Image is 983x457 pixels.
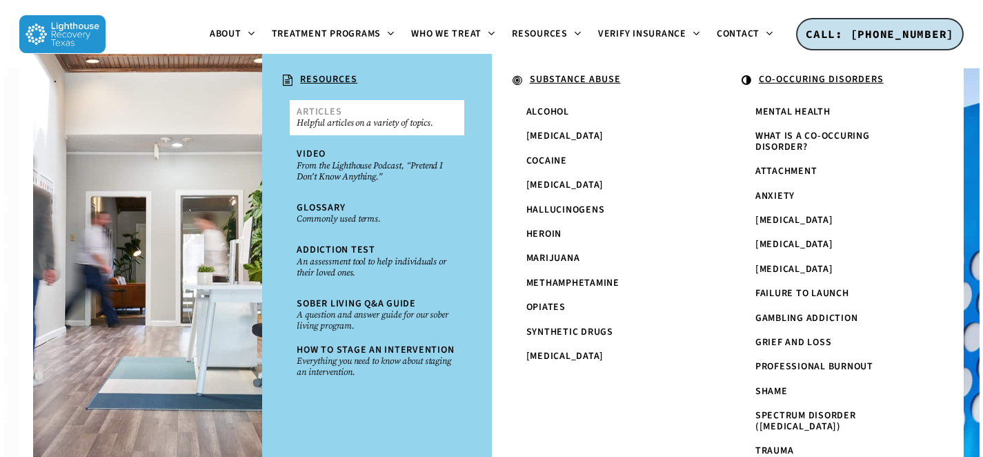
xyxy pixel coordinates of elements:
a: [MEDICAL_DATA] [519,344,693,369]
a: About [201,29,264,40]
span: How To Stage An Intervention [297,343,454,357]
span: Verify Insurance [598,27,686,41]
img: Lighthouse Recovery Texas [19,15,106,53]
a: Alcohol [519,100,693,124]
a: Addiction TestAn assessment tool to help individuals or their loved ones. [290,238,464,284]
a: GlossaryCommonly used terms. [290,196,464,231]
a: Opiates [519,295,693,320]
span: [MEDICAL_DATA] [526,349,604,363]
a: How To Stage An InterventionEverything you need to know about staging an intervention. [290,338,464,385]
span: Addiction Test [297,243,375,257]
a: [MEDICAL_DATA] [519,124,693,148]
span: [MEDICAL_DATA] [526,129,604,143]
a: SUBSTANCE ABUSE [506,68,707,94]
span: Shame [755,385,788,398]
a: Methamphetamine [519,271,693,295]
span: Glossary [297,201,345,215]
a: . [47,68,248,92]
small: A question and answer guide for our sober living program. [297,309,457,331]
a: CALL: [PHONE_NUMBER] [796,18,964,51]
span: Attachment [755,164,817,178]
span: Who We Treat [411,27,481,41]
a: Gambling Addiction [748,307,922,331]
a: Who We Treat [403,29,504,40]
span: Hallucinogens [526,203,605,217]
span: [MEDICAL_DATA] [755,237,833,251]
span: Failure to Launch [755,286,849,300]
span: [MEDICAL_DATA] [755,213,833,227]
small: From the Lighthouse Podcast, “Pretend I Don’t Know Anything.” [297,160,457,182]
span: Cocaine [526,154,567,168]
span: [MEDICAL_DATA] [755,262,833,276]
span: Synthetic Drugs [526,325,613,339]
span: Articles [297,105,341,119]
a: Synthetic Drugs [519,320,693,344]
span: Heroin [526,227,562,241]
small: Everything you need to know about staging an intervention. [297,356,457,378]
a: Anxiety [748,184,922,208]
a: Shame [748,380,922,404]
a: Hallucinogens [519,198,693,222]
span: Alcohol [526,105,569,119]
small: Commonly used terms. [297,213,457,224]
a: Attachment [748,159,922,184]
span: [MEDICAL_DATA] [526,178,604,192]
a: What is a Co-Occuring Disorder? [748,124,922,159]
a: Grief and Loss [748,331,922,355]
a: [MEDICAL_DATA] [519,173,693,197]
span: Gambling Addiction [755,311,858,325]
a: Spectrum Disorder ([MEDICAL_DATA]) [748,404,922,439]
a: Mental Health [748,100,922,124]
span: . [54,72,57,86]
u: RESOURCES [300,72,357,86]
span: Anxiety [755,189,795,203]
a: ArticlesHelpful articles on a variety of topics. [290,100,464,135]
span: Methamphetamine [526,276,619,290]
span: Professional Burnout [755,360,873,373]
span: Contact [717,27,759,41]
a: Professional Burnout [748,355,922,379]
a: Sober Living Q&A GuideA question and answer guide for our sober living program. [290,292,464,338]
a: RESOURCES [276,68,477,94]
a: [MEDICAL_DATA] [748,208,922,233]
a: Marijuana [519,246,693,271]
span: Sober Living Q&A Guide [297,297,416,311]
small: Helpful articles on a variety of topics. [297,117,457,128]
span: Resources [512,27,568,41]
a: Failure to Launch [748,282,922,306]
span: Marijuana [526,251,580,265]
span: Treatment Programs [272,27,381,41]
a: Verify Insurance [590,29,708,40]
a: [MEDICAL_DATA] [748,233,922,257]
a: Resources [504,29,590,40]
a: Contact [708,29,782,40]
span: CALL: [PHONE_NUMBER] [806,27,954,41]
span: Video [297,147,326,161]
a: CO-OCCURING DISORDERS [735,68,936,94]
u: CO-OCCURING DISORDERS [759,72,884,86]
a: Cocaine [519,149,693,173]
u: SUBSTANCE ABUSE [530,72,621,86]
a: Heroin [519,222,693,246]
a: VideoFrom the Lighthouse Podcast, “Pretend I Don’t Know Anything.” [290,142,464,188]
small: An assessment tool to help individuals or their loved ones. [297,256,457,278]
span: Spectrum Disorder ([MEDICAL_DATA]) [755,409,856,433]
span: About [210,27,241,41]
a: Treatment Programs [264,29,404,40]
span: Opiates [526,300,566,314]
span: Grief and Loss [755,336,832,349]
span: Mental Health [755,105,831,119]
a: [MEDICAL_DATA] [748,257,922,282]
span: What is a Co-Occuring Disorder? [755,129,870,153]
